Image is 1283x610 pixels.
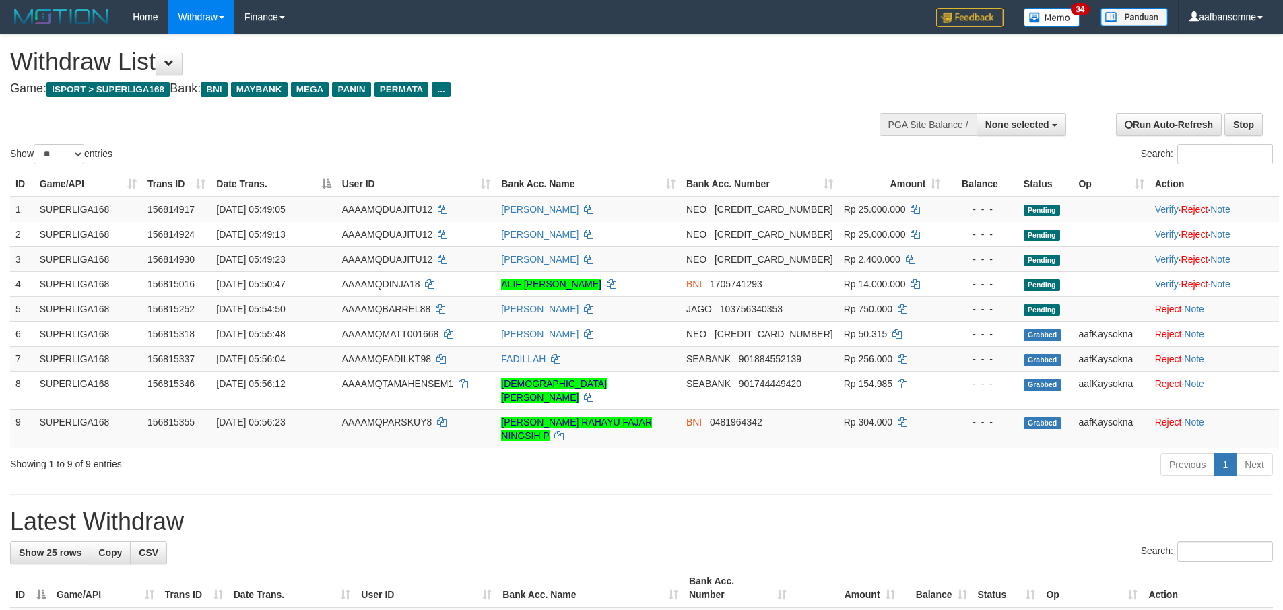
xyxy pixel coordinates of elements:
[1150,321,1279,346] td: ·
[1155,329,1182,339] a: Reject
[880,113,977,136] div: PGA Site Balance /
[337,172,496,197] th: User ID: activate to sort column ascending
[951,302,1012,316] div: - - -
[147,204,195,215] span: 156814917
[501,254,579,265] a: [PERSON_NAME]
[10,82,842,96] h4: Game: Bank:
[216,279,285,290] span: [DATE] 05:50:47
[681,172,838,197] th: Bank Acc. Number: activate to sort column ascending
[844,204,906,215] span: Rp 25.000.000
[844,353,892,364] span: Rp 256.000
[216,304,285,314] span: [DATE] 05:54:50
[977,113,1066,136] button: None selected
[10,569,51,607] th: ID: activate to sort column descending
[1155,417,1182,428] a: Reject
[10,246,34,271] td: 3
[844,329,888,339] span: Rp 50.315
[34,409,142,448] td: SUPERLIGA168
[1181,229,1208,240] a: Reject
[342,229,433,240] span: AAAAMQDUAJITU12
[201,82,227,97] span: BNI
[501,353,546,364] a: FADILLAH
[1150,222,1279,246] td: · ·
[216,378,285,389] span: [DATE] 05:56:12
[10,271,34,296] td: 4
[147,279,195,290] span: 156815016
[686,254,706,265] span: NEO
[1155,204,1179,215] a: Verify
[211,172,336,197] th: Date Trans.: activate to sort column descending
[686,229,706,240] span: NEO
[951,228,1012,241] div: - - -
[34,296,142,321] td: SUPERLIGA168
[10,48,842,75] h1: Withdraw List
[216,329,285,339] span: [DATE] 05:55:48
[332,82,370,97] span: PANIN
[1024,304,1060,316] span: Pending
[1150,172,1279,197] th: Action
[1224,113,1263,136] a: Stop
[1210,229,1230,240] a: Note
[951,415,1012,429] div: - - -
[715,204,833,215] span: Copy 5859457140486971 to clipboard
[973,569,1041,607] th: Status: activate to sort column ascending
[1160,453,1214,476] a: Previous
[501,304,579,314] a: [PERSON_NAME]
[1073,409,1149,448] td: aafKaysokna
[1024,329,1061,341] span: Grabbed
[34,321,142,346] td: SUPERLIGA168
[720,304,783,314] span: Copy 103756340353 to clipboard
[1073,346,1149,371] td: aafKaysokna
[342,378,453,389] span: AAAAMQTAMAHENSEM1
[1184,329,1204,339] a: Note
[951,252,1012,266] div: - - -
[1024,379,1061,391] span: Grabbed
[1236,453,1273,476] a: Next
[34,271,142,296] td: SUPERLIGA168
[34,144,84,164] select: Showentries
[951,327,1012,341] div: - - -
[1073,172,1149,197] th: Op: activate to sort column ascending
[951,352,1012,366] div: - - -
[142,172,211,197] th: Trans ID: activate to sort column ascending
[147,378,195,389] span: 156815346
[1100,8,1168,26] img: panduan.png
[19,547,81,558] span: Show 25 rows
[501,378,607,403] a: [DEMOGRAPHIC_DATA][PERSON_NAME]
[10,346,34,371] td: 7
[1073,371,1149,409] td: aafKaysokna
[838,172,946,197] th: Amount: activate to sort column ascending
[291,82,329,97] span: MEGA
[686,329,706,339] span: NEO
[1155,229,1179,240] a: Verify
[147,417,195,428] span: 156815355
[342,254,433,265] span: AAAAMQDUAJITU12
[1150,246,1279,271] td: · ·
[844,304,892,314] span: Rp 750.000
[739,378,801,389] span: Copy 901744449420 to clipboard
[342,353,431,364] span: AAAAMQFADILKT98
[1024,205,1060,216] span: Pending
[844,378,892,389] span: Rp 154.985
[1184,304,1204,314] a: Note
[34,246,142,271] td: SUPERLIGA168
[1184,417,1204,428] a: Note
[130,541,167,564] a: CSV
[1150,346,1279,371] td: ·
[501,279,601,290] a: ALIF [PERSON_NAME]
[985,119,1049,130] span: None selected
[497,569,684,607] th: Bank Acc. Name: activate to sort column ascending
[686,378,731,389] span: SEABANK
[1150,197,1279,222] td: · ·
[160,569,228,607] th: Trans ID: activate to sort column ascending
[936,8,1004,27] img: Feedback.jpg
[147,329,195,339] span: 156815318
[844,229,906,240] span: Rp 25.000.000
[216,353,285,364] span: [DATE] 05:56:04
[1177,541,1273,562] input: Search:
[1177,144,1273,164] input: Search:
[844,254,900,265] span: Rp 2.400.000
[216,204,285,215] span: [DATE] 05:49:05
[1150,296,1279,321] td: ·
[951,203,1012,216] div: - - -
